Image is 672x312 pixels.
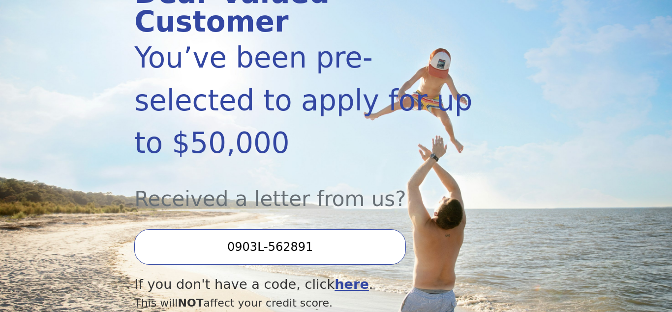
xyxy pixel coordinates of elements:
[134,36,477,165] div: You’ve been pre-selected to apply for up to $50,000
[134,295,477,311] div: This will affect your credit score.
[134,275,477,295] div: If you don't have a code, click .
[134,229,406,265] input: Enter your Offer Code:
[134,165,477,214] div: Received a letter from us?
[335,277,369,292] a: here
[178,297,203,309] span: NOT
